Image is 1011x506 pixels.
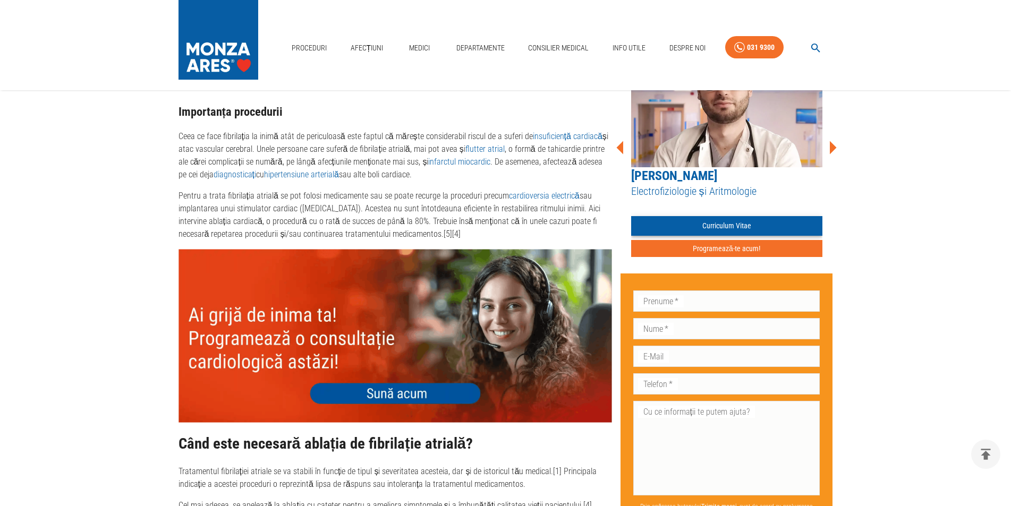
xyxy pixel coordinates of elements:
[179,465,612,491] p: Tratamentul fibrilației atriale se va stabili în funcție de tipul și severitatea acesteia, dar și...
[524,37,593,59] a: Consilier Medical
[264,169,339,179] a: hipertensiune arterială
[631,240,822,258] button: Programează-te acum!
[214,169,256,179] a: diagnosticați
[179,190,612,241] p: Pentru a trata fibrilația atrială se pot folosi medicamente sau se poate recurge la proceduri pre...
[665,37,710,59] a: Despre Noi
[465,144,505,154] a: flutter atrial
[533,131,602,141] a: insuficiență cardiacă
[631,216,822,236] a: Curriculum Vitae
[346,37,388,59] a: Afecțiuni
[509,191,580,201] a: cardioversia electrică
[631,184,822,199] h5: Electrofiziologie și Aritmologie
[428,157,490,167] a: infarctul miocardic
[179,249,612,423] img: Banner informativ
[971,440,1000,469] button: delete
[608,37,650,59] a: Info Utile
[287,37,331,59] a: Proceduri
[403,37,437,59] a: Medici
[179,435,612,452] h2: Când este necesară ablația de fibrilație atrială?
[452,37,509,59] a: Departamente
[179,105,612,118] h3: Importanța procedurii
[725,36,784,59] a: 031 9300
[631,168,717,183] a: [PERSON_NAME]
[747,41,775,54] div: 031 9300
[179,130,612,181] p: Ceea ce face fibrilația la inimă atât de periculoasă este faptul că mărește considerabil riscul d...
